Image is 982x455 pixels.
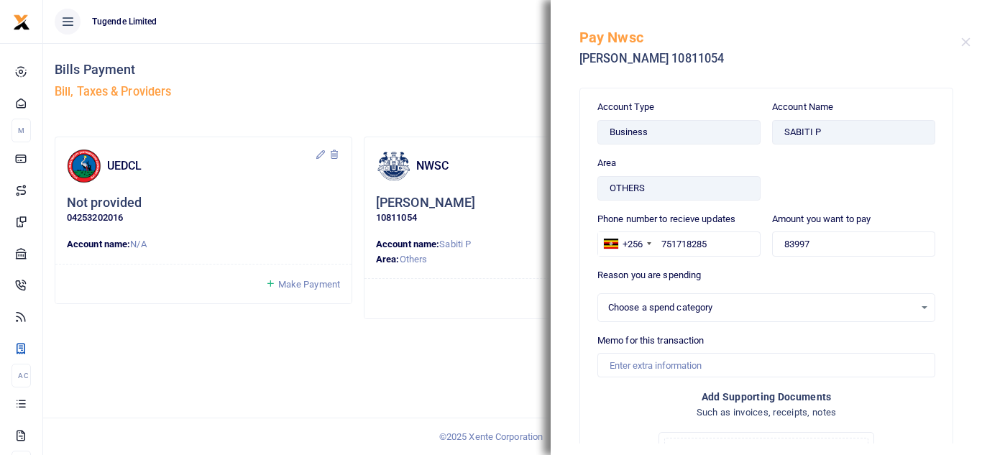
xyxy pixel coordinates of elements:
div: Click to update [67,195,340,226]
label: Account Name [772,100,833,114]
span: Others [400,254,428,265]
span: N/A [130,239,146,249]
li: Ac [12,364,31,387]
label: Memo for this transaction [597,334,705,348]
input: Enter a amount [772,231,935,256]
strong: Account name: [67,239,130,249]
span: Make Payment [278,279,340,290]
div: +256 [623,237,643,252]
h4: Such as invoices, receipts, notes [597,405,935,420]
label: Account Type [597,100,654,114]
a: logo-small logo-large logo-large [13,16,30,27]
label: Area [597,156,616,170]
span: Tugende Limited [86,15,163,28]
h4: NWSC [416,158,624,174]
p: 04253202016 [67,211,340,226]
span: Choose a spend category [608,300,914,315]
strong: Area: [376,254,400,265]
div: Click to update [376,195,649,226]
img: logo-small [13,14,30,31]
div: Uganda: +256 [598,232,656,255]
h5: [PERSON_NAME] [376,195,475,211]
strong: Account name: [376,239,439,249]
span: Sabiti P [439,239,471,249]
p: 10811054 [376,211,649,226]
button: Close [961,37,970,47]
input: Enter extra information [597,353,935,377]
h4: Add supporting Documents [597,389,935,405]
h5: Pay Nwsc [579,29,961,46]
h5: Not provided [67,195,142,211]
a: Make Payment [265,276,340,293]
h5: Bill, Taxes & Providers [55,85,507,99]
label: Phone number to recieve updates [597,212,735,226]
h4: UEDCL [107,158,315,174]
h4: Bills Payment [55,62,507,78]
h5: [PERSON_NAME] 10811054 [579,52,961,66]
label: Amount you want to pay [772,212,871,226]
li: M [12,119,31,142]
label: Reason you are spending [597,268,701,282]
